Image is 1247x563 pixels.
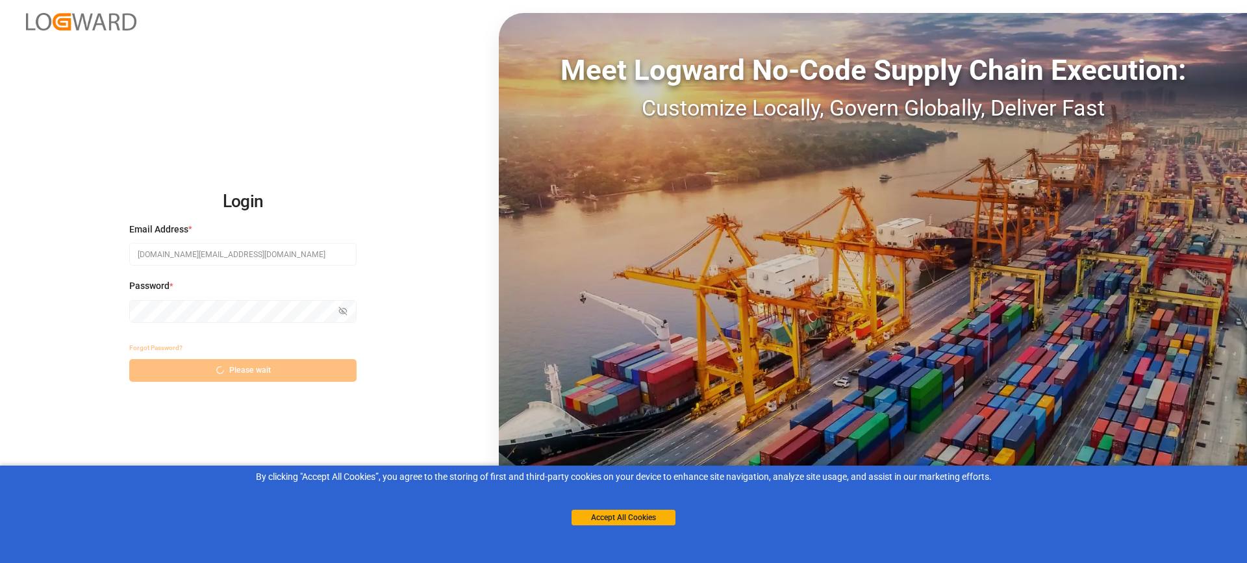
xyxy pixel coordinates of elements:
[9,470,1238,484] div: By clicking "Accept All Cookies”, you agree to the storing of first and third-party cookies on yo...
[499,92,1247,125] div: Customize Locally, Govern Globally, Deliver Fast
[26,13,136,31] img: Logward_new_orange.png
[572,510,675,525] button: Accept All Cookies
[129,243,357,266] input: Enter your email
[129,279,170,293] span: Password
[499,49,1247,92] div: Meet Logward No-Code Supply Chain Execution:
[129,223,188,236] span: Email Address
[129,181,357,223] h2: Login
